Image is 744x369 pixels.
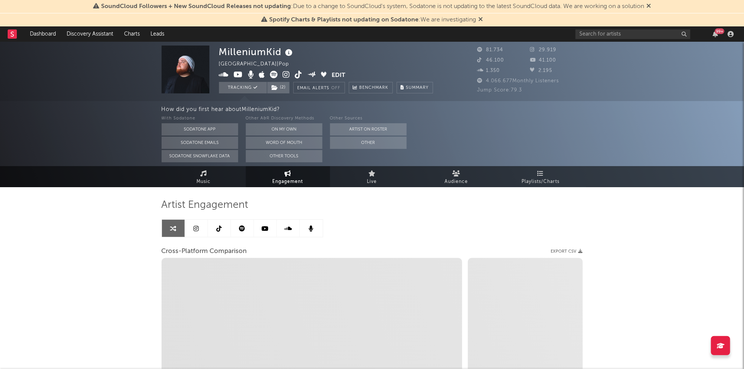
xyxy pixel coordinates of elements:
span: SoundCloud Followers + New SoundCloud Releases not updating [101,3,291,10]
em: Off [332,86,341,90]
span: Dismiss [478,17,483,23]
span: 46.100 [477,58,504,63]
span: 41.100 [530,58,556,63]
span: 81.734 [477,47,504,52]
button: (2) [267,82,289,93]
button: Summary [397,82,433,93]
span: : We are investigating [269,17,476,23]
span: Audience [445,177,468,186]
a: Dashboard [25,26,61,42]
div: Other A&R Discovery Methods [246,114,322,123]
a: Engagement [246,166,330,187]
span: Playlists/Charts [522,177,559,186]
span: Engagement [273,177,303,186]
button: On My Own [246,123,322,136]
a: Live [330,166,414,187]
span: Jump Score: 79.3 [477,88,522,93]
a: Audience [414,166,499,187]
button: Word Of Mouth [246,137,322,149]
div: 99 + [715,28,724,34]
button: Other Tools [246,150,322,162]
button: 99+ [713,31,718,37]
span: : Due to a change to SoundCloud's system, Sodatone is not updating to the latest SoundCloud data.... [101,3,644,10]
a: Music [162,166,246,187]
button: Tracking [219,82,267,93]
div: With Sodatone [162,114,238,123]
span: 1.350 [477,68,500,73]
button: Sodatone App [162,123,238,136]
span: 2.195 [530,68,552,73]
input: Search for artists [576,29,690,39]
a: Discovery Assistant [61,26,119,42]
button: Email AlertsOff [293,82,345,93]
a: Benchmark [349,82,393,93]
button: Export CSV [551,249,583,254]
span: Dismiss [646,3,651,10]
span: ( 2 ) [267,82,290,93]
div: MilleniumKid [219,46,295,58]
a: Charts [119,26,145,42]
span: Spotify Charts & Playlists not updating on Sodatone [269,17,419,23]
button: Artist on Roster [330,123,407,136]
span: 4.066.677 Monthly Listeners [477,78,559,83]
button: Other [330,137,407,149]
div: [GEOGRAPHIC_DATA] | Pop [219,60,298,69]
span: Artist Engagement [162,201,249,210]
span: Live [367,177,377,186]
button: Sodatone Emails [162,137,238,149]
span: 29.919 [530,47,556,52]
span: Summary [406,86,429,90]
a: Leads [145,26,170,42]
a: Playlists/Charts [499,166,583,187]
span: Cross-Platform Comparison [162,247,247,256]
button: Sodatone Snowflake Data [162,150,238,162]
span: Benchmark [360,83,389,93]
span: Music [196,177,211,186]
div: Other Sources [330,114,407,123]
button: Edit [332,71,345,80]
